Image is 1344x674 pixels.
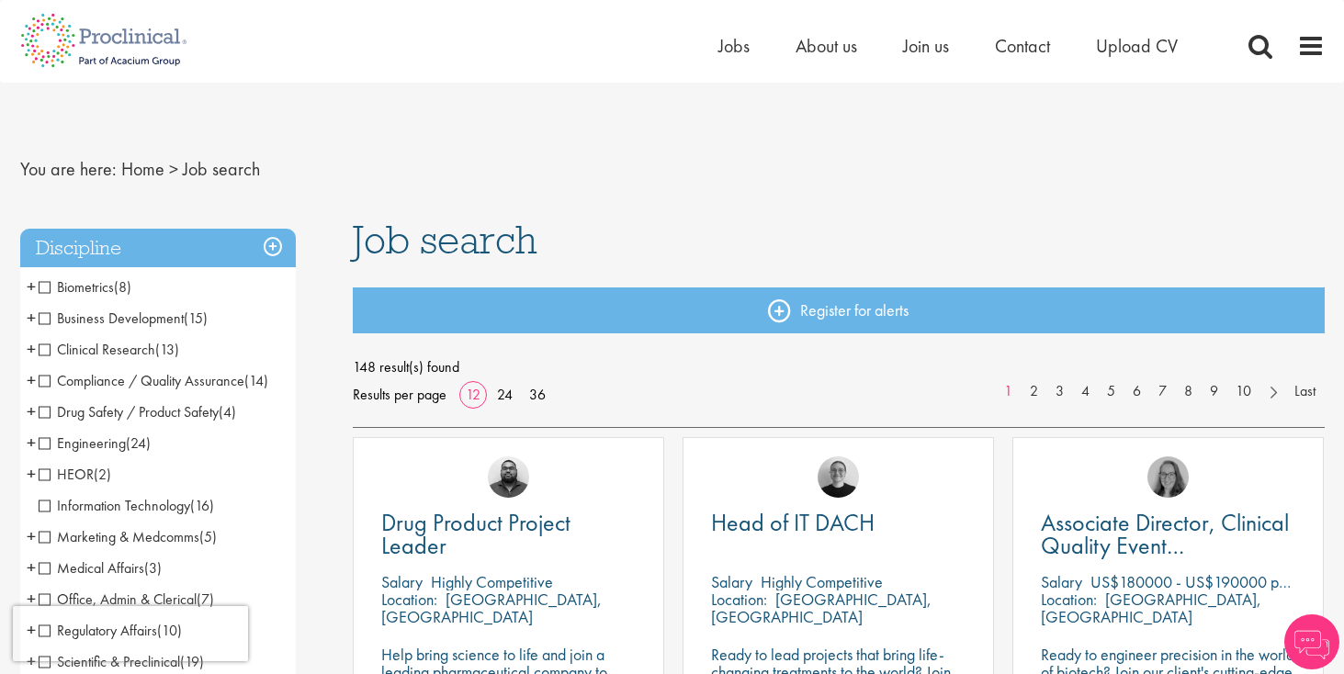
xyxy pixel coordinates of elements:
p: [GEOGRAPHIC_DATA], [GEOGRAPHIC_DATA] [381,589,602,627]
a: Last [1285,381,1325,402]
a: Upload CV [1096,34,1178,58]
span: Compliance / Quality Assurance [39,371,268,390]
span: Job search [183,157,260,181]
span: Job search [353,215,537,264]
span: + [27,554,36,581]
span: + [27,398,36,425]
a: Register for alerts [353,287,1325,333]
p: Highly Competitive [761,571,883,592]
span: + [27,522,36,550]
img: Ingrid Aymes [1147,456,1189,498]
img: Ashley Bennett [488,456,529,498]
a: Jobs [718,34,750,58]
p: [GEOGRAPHIC_DATA], [GEOGRAPHIC_DATA] [1041,589,1261,627]
a: 6 [1124,381,1150,402]
a: Head of IT DACH [711,511,966,534]
span: Medical Affairs [39,558,162,578]
a: 9 [1201,381,1227,402]
span: Marketing & Medcomms [39,527,217,546]
a: 5 [1098,381,1124,402]
span: (3) [144,558,162,578]
a: 8 [1175,381,1202,402]
span: (2) [94,465,111,484]
span: (4) [219,402,236,421]
span: + [27,335,36,363]
span: Drug Safety / Product Safety [39,402,236,421]
span: Biometrics [39,277,131,297]
img: Chatbot [1284,614,1339,669]
span: 148 result(s) found [353,354,1325,381]
p: US$180000 - US$190000 per annum [1090,571,1337,592]
h3: Discipline [20,229,296,268]
span: Location: [711,589,767,610]
span: Engineering [39,433,151,453]
span: + [27,273,36,300]
span: Salary [381,571,423,592]
span: Clinical Research [39,340,179,359]
a: About us [796,34,857,58]
a: 1 [995,381,1022,402]
span: Drug Safety / Product Safety [39,402,219,421]
span: + [27,304,36,331]
span: Drug Product Project Leader [381,507,570,561]
a: Associate Director, Clinical Quality Event Management (GCP) [1041,511,1295,557]
a: Join us [903,34,949,58]
a: Drug Product Project Leader [381,511,636,557]
span: Business Development [39,309,184,328]
span: Engineering [39,433,126,453]
span: HEOR [39,465,94,484]
span: Business Development [39,309,208,328]
span: (14) [244,371,268,390]
span: Compliance / Quality Assurance [39,371,244,390]
a: 7 [1149,381,1176,402]
span: (7) [197,590,214,609]
span: Location: [381,589,437,610]
a: Contact [995,34,1050,58]
span: HEOR [39,465,111,484]
span: Clinical Research [39,340,155,359]
p: Highly Competitive [431,571,553,592]
a: 24 [491,385,519,404]
span: + [27,366,36,394]
a: 10 [1226,381,1260,402]
span: + [27,429,36,456]
a: 3 [1046,381,1073,402]
span: (8) [114,277,131,297]
span: Information Technology [39,496,214,515]
span: Office, Admin & Clerical [39,590,197,609]
span: (15) [184,309,208,328]
a: breadcrumb link [121,157,164,181]
span: Office, Admin & Clerical [39,590,214,609]
span: Salary [711,571,752,592]
span: Medical Affairs [39,558,144,578]
span: (13) [155,340,179,359]
iframe: reCAPTCHA [13,606,248,661]
span: Head of IT DACH [711,507,875,538]
span: Scientific & Preclinical [39,652,180,671]
span: Salary [1041,571,1082,592]
img: Emma Pretorious [818,456,859,498]
span: > [169,157,178,181]
p: [GEOGRAPHIC_DATA], [GEOGRAPHIC_DATA] [711,589,932,627]
a: 36 [523,385,552,404]
span: You are here: [20,157,117,181]
span: Biometrics [39,277,114,297]
span: (5) [199,527,217,546]
span: Scientific & Preclinical [39,652,204,671]
a: 4 [1072,381,1099,402]
span: (16) [190,496,214,515]
span: Associate Director, Clinical Quality Event Management (GCP) [1041,507,1289,584]
span: (19) [180,652,204,671]
span: Location: [1041,589,1097,610]
a: 2 [1021,381,1047,402]
span: + [27,585,36,612]
span: Results per page [353,381,446,409]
